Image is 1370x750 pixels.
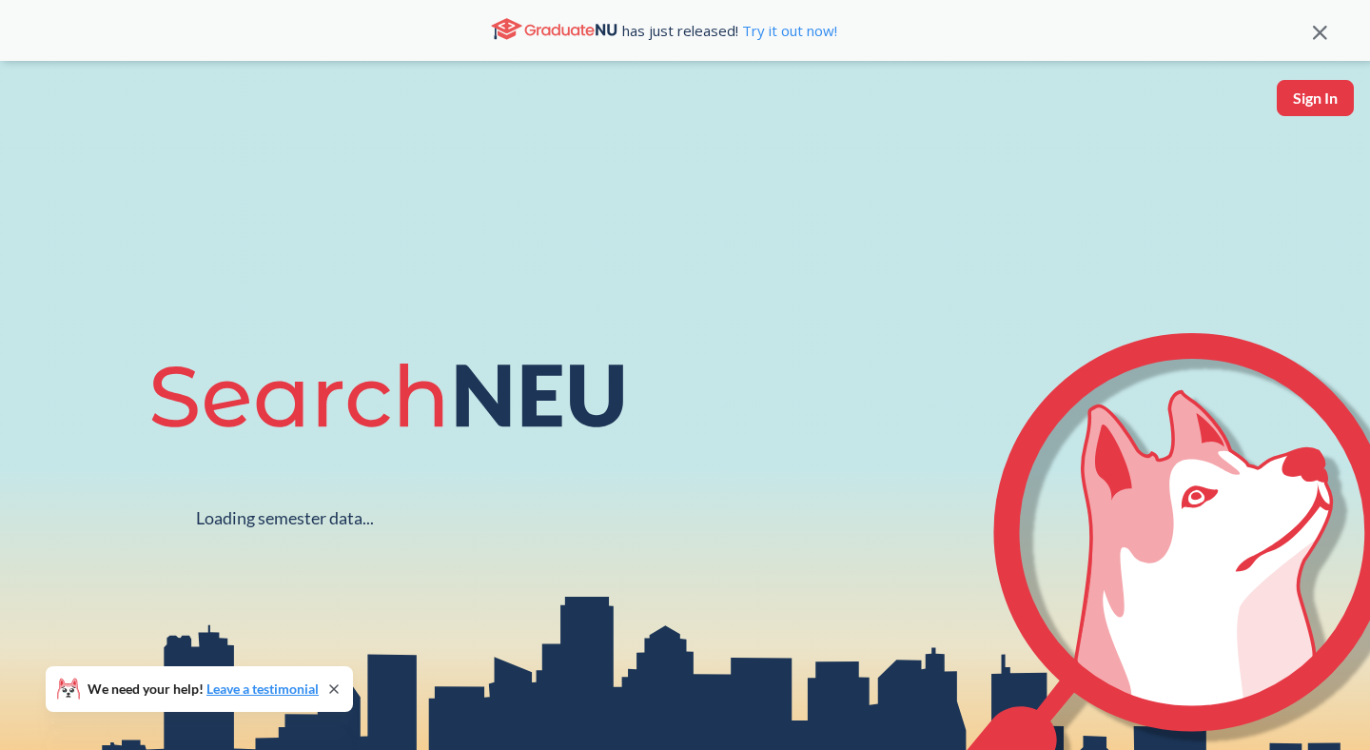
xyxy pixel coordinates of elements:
[88,682,319,696] span: We need your help!
[1277,80,1354,116] button: Sign In
[622,20,837,41] span: has just released!
[206,681,319,697] a: Leave a testimonial
[19,80,64,138] img: sandbox logo
[19,80,64,144] a: sandbox logo
[196,507,374,529] div: Loading semester data...
[738,21,837,40] a: Try it out now!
